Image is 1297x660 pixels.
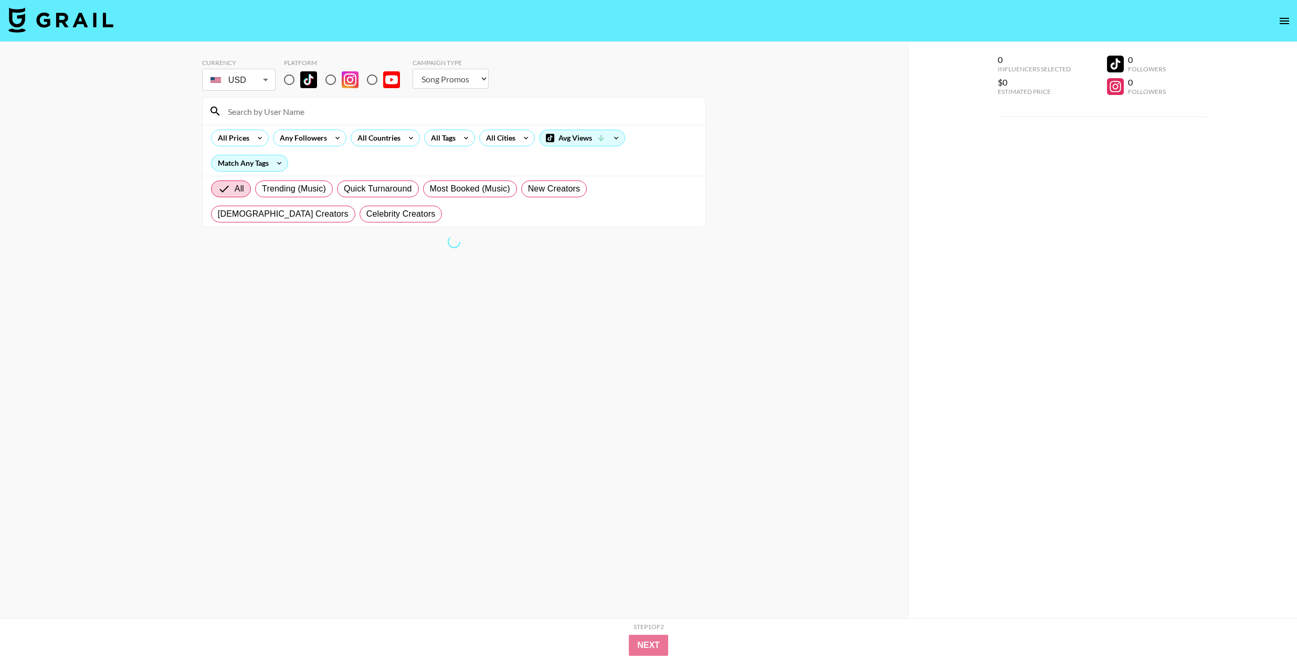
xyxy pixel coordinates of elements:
[262,183,326,195] span: Trending (Music)
[222,103,699,120] input: Search by User Name
[1128,65,1166,73] div: Followers
[235,183,244,195] span: All
[212,155,288,171] div: Match Any Tags
[204,71,273,89] div: USD
[425,130,458,146] div: All Tags
[202,59,276,67] div: Currency
[998,65,1071,73] div: Influencers Selected
[8,7,113,33] img: Grail Talent
[273,130,329,146] div: Any Followers
[1128,77,1166,88] div: 0
[342,71,358,88] img: Instagram
[430,183,510,195] span: Most Booked (Music)
[413,59,489,67] div: Campaign Type
[366,208,436,220] span: Celebrity Creators
[300,71,317,88] img: TikTok
[480,130,518,146] div: All Cities
[284,59,408,67] div: Platform
[629,635,668,656] button: Next
[344,183,412,195] span: Quick Turnaround
[540,130,625,146] div: Avg Views
[447,235,461,249] span: Refreshing bookers, clients, countries, tags, cities, talent, talent...
[1128,88,1166,95] div: Followers
[218,208,349,220] span: [DEMOGRAPHIC_DATA] Creators
[998,88,1071,95] div: Estimated Price
[1274,10,1295,31] button: open drawer
[1128,55,1166,65] div: 0
[383,71,400,88] img: YouTube
[351,130,403,146] div: All Countries
[998,55,1071,65] div: 0
[998,77,1071,88] div: $0
[212,130,251,146] div: All Prices
[634,623,664,631] div: Step 1 of 2
[528,183,581,195] span: New Creators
